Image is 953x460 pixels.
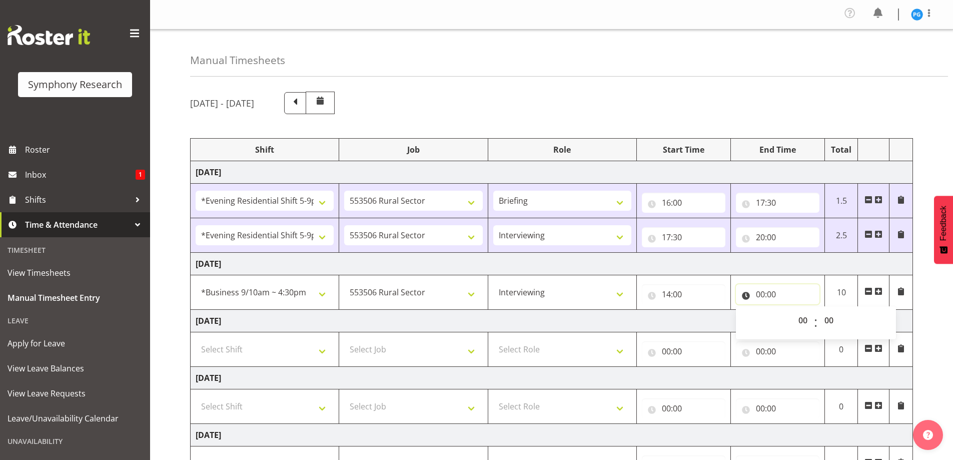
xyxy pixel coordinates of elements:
[736,398,819,418] input: Click to select...
[191,424,913,446] td: [DATE]
[642,284,725,304] input: Click to select...
[8,386,143,401] span: View Leave Requests
[3,260,148,285] a: View Timesheets
[191,253,913,275] td: [DATE]
[8,25,90,45] img: Rosterit website logo
[934,196,953,264] button: Feedback - Show survey
[642,398,725,418] input: Click to select...
[642,341,725,361] input: Click to select...
[814,310,817,335] span: :
[191,310,913,332] td: [DATE]
[3,356,148,381] a: View Leave Balances
[736,284,819,304] input: Click to select...
[939,206,948,241] span: Feedback
[3,381,148,406] a: View Leave Requests
[736,227,819,247] input: Click to select...
[8,411,143,426] span: Leave/Unavailability Calendar
[8,361,143,376] span: View Leave Balances
[824,389,858,424] td: 0
[191,161,913,184] td: [DATE]
[736,144,819,156] div: End Time
[824,332,858,367] td: 0
[8,336,143,351] span: Apply for Leave
[25,192,130,207] span: Shifts
[3,310,148,331] div: Leave
[3,240,148,260] div: Timesheet
[642,227,725,247] input: Click to select...
[8,265,143,280] span: View Timesheets
[28,77,122,92] div: Symphony Research
[190,55,285,66] h4: Manual Timesheets
[190,98,254,109] h5: [DATE] - [DATE]
[736,193,819,213] input: Click to select...
[642,144,725,156] div: Start Time
[824,218,858,253] td: 2.5
[3,331,148,356] a: Apply for Leave
[824,184,858,218] td: 1.5
[25,167,136,182] span: Inbox
[911,9,923,21] img: patricia-gilmour9541.jpg
[3,406,148,431] a: Leave/Unavailability Calendar
[3,431,148,451] div: Unavailability
[3,285,148,310] a: Manual Timesheet Entry
[830,144,853,156] div: Total
[642,193,725,213] input: Click to select...
[191,367,913,389] td: [DATE]
[8,290,143,305] span: Manual Timesheet Entry
[736,341,819,361] input: Click to select...
[25,217,130,232] span: Time & Attendance
[25,142,145,157] span: Roster
[824,275,858,310] td: 10
[923,430,933,440] img: help-xxl-2.png
[344,144,482,156] div: Job
[493,144,631,156] div: Role
[136,170,145,180] span: 1
[196,144,334,156] div: Shift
